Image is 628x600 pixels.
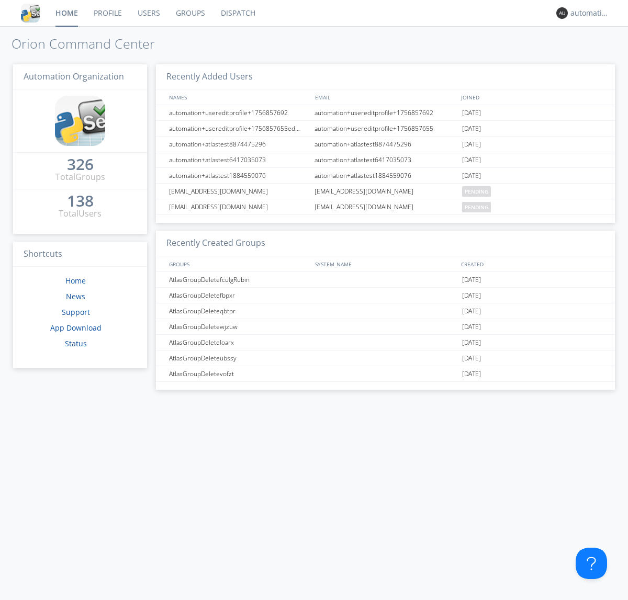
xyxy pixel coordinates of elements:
[166,121,311,136] div: automation+usereditprofile+1756857655editedautomation+usereditprofile+1756857655
[166,272,311,287] div: AtlasGroupDeletefculgRubin
[166,319,311,334] div: AtlasGroupDeletewjzuw
[312,168,459,183] div: automation+atlastest1884559076
[65,276,86,286] a: Home
[156,319,615,335] a: AtlasGroupDeletewjzuw[DATE]
[312,105,459,120] div: automation+usereditprofile+1756857692
[556,7,568,19] img: 373638.png
[462,319,481,335] span: [DATE]
[462,202,491,212] span: pending
[312,137,459,152] div: automation+atlastest8874475296
[55,171,105,183] div: Total Groups
[13,242,147,267] h3: Shortcuts
[166,256,310,271] div: GROUPS
[156,121,615,137] a: automation+usereditprofile+1756857655editedautomation+usereditprofile+1756857655automation+usered...
[156,350,615,366] a: AtlasGroupDeleteubssy[DATE]
[462,303,481,319] span: [DATE]
[67,159,94,171] a: 326
[462,350,481,366] span: [DATE]
[156,272,615,288] a: AtlasGroupDeletefculgRubin[DATE]
[65,338,87,348] a: Status
[67,196,94,206] div: 138
[50,323,102,333] a: App Download
[24,71,124,82] span: Automation Organization
[156,168,615,184] a: automation+atlastest1884559076automation+atlastest1884559076[DATE]
[156,366,615,382] a: AtlasGroupDeletevofzt[DATE]
[156,303,615,319] a: AtlasGroupDeleteqbtpr[DATE]
[166,366,311,381] div: AtlasGroupDeletevofzt
[156,231,615,256] h3: Recently Created Groups
[166,288,311,303] div: AtlasGroupDeletefbpxr
[462,335,481,350] span: [DATE]
[156,199,615,215] a: [EMAIL_ADDRESS][DOMAIN_NAME][EMAIL_ADDRESS][DOMAIN_NAME]pending
[166,335,311,350] div: AtlasGroupDeleteloarx
[166,184,311,199] div: [EMAIL_ADDRESS][DOMAIN_NAME]
[462,152,481,168] span: [DATE]
[570,8,610,18] div: automation+atlas0015
[21,4,40,22] img: cddb5a64eb264b2086981ab96f4c1ba7
[166,168,311,183] div: automation+atlastest1884559076
[55,96,105,146] img: cddb5a64eb264b2086981ab96f4c1ba7
[462,121,481,137] span: [DATE]
[166,137,311,152] div: automation+atlastest8874475296
[156,137,615,152] a: automation+atlastest8874475296automation+atlastest8874475296[DATE]
[312,89,458,105] div: EMAIL
[166,350,311,366] div: AtlasGroupDeleteubssy
[66,291,85,301] a: News
[156,105,615,121] a: automation+usereditprofile+1756857692automation+usereditprofile+1756857692[DATE]
[166,105,311,120] div: automation+usereditprofile+1756857692
[312,199,459,214] div: [EMAIL_ADDRESS][DOMAIN_NAME]
[59,208,102,220] div: Total Users
[312,184,459,199] div: [EMAIL_ADDRESS][DOMAIN_NAME]
[462,137,481,152] span: [DATE]
[156,335,615,350] a: AtlasGroupDeleteloarx[DATE]
[462,288,481,303] span: [DATE]
[67,159,94,169] div: 326
[166,199,311,214] div: [EMAIL_ADDRESS][DOMAIN_NAME]
[156,152,615,168] a: automation+atlastest6417035073automation+atlastest6417035073[DATE]
[166,152,311,167] div: automation+atlastest6417035073
[166,89,310,105] div: NAMES
[462,272,481,288] span: [DATE]
[312,121,459,136] div: automation+usereditprofile+1756857655
[312,256,458,271] div: SYSTEM_NAME
[462,105,481,121] span: [DATE]
[462,186,491,197] span: pending
[462,168,481,184] span: [DATE]
[462,366,481,382] span: [DATE]
[312,152,459,167] div: automation+atlastest6417035073
[62,307,90,317] a: Support
[156,288,615,303] a: AtlasGroupDeletefbpxr[DATE]
[156,64,615,90] h3: Recently Added Users
[458,89,605,105] div: JOINED
[67,196,94,208] a: 138
[166,303,311,319] div: AtlasGroupDeleteqbtpr
[458,256,605,271] div: CREATED
[156,184,615,199] a: [EMAIL_ADDRESS][DOMAIN_NAME][EMAIL_ADDRESS][DOMAIN_NAME]pending
[576,548,607,579] iframe: Toggle Customer Support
